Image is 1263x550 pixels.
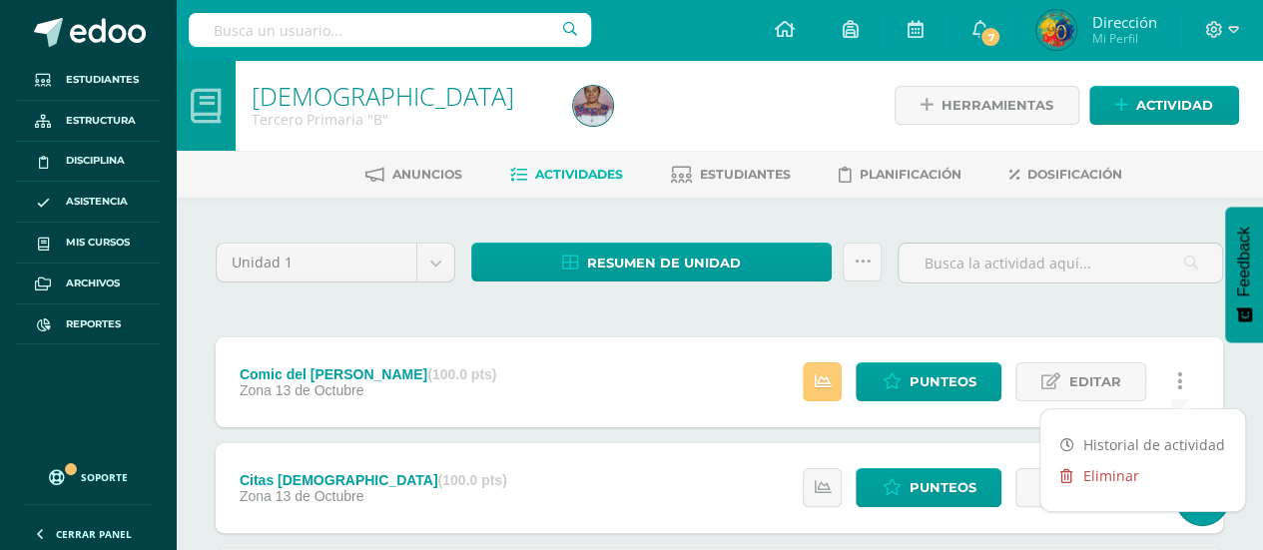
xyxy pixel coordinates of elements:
[16,304,160,345] a: Reportes
[365,159,462,191] a: Anuncios
[66,113,136,129] span: Estructura
[1225,207,1263,342] button: Feedback - Mostrar encuesta
[573,86,613,126] img: 3585b43e6f448e3a5bd7a0d5ea5114e0.png
[16,223,160,264] a: Mis cursos
[427,366,496,382] strong: (100.0 pts)
[81,470,128,484] span: Soporte
[66,153,125,169] span: Disciplina
[1091,12,1156,32] span: Dirección
[56,527,132,541] span: Cerrar panel
[252,110,549,129] div: Tercero Primaria 'B'
[16,60,160,101] a: Estudiantes
[895,86,1079,125] a: Herramientas
[24,450,152,499] a: Soporte
[66,72,139,88] span: Estudiantes
[671,159,791,191] a: Estudiantes
[16,101,160,142] a: Estructura
[1040,429,1245,460] a: Historial de actividad
[217,244,454,281] a: Unidad 1
[471,243,832,281] a: Resumen de unidad
[860,167,961,182] span: Planificación
[1089,86,1239,125] a: Actividad
[587,245,741,281] span: Resumen de unidad
[240,488,272,504] span: Zona
[66,316,121,332] span: Reportes
[66,235,130,251] span: Mis cursos
[1040,460,1245,491] a: Eliminar
[276,382,364,398] span: 13 de Octubre
[16,182,160,223] a: Asistencia
[535,167,623,182] span: Actividades
[1036,10,1076,50] img: fa07af9e3d6a1b743949df68cf828de4.png
[240,366,497,382] div: Comic del [PERSON_NAME]
[276,488,364,504] span: 13 de Octubre
[909,469,975,506] span: Punteos
[1136,87,1213,124] span: Actividad
[1235,227,1253,296] span: Feedback
[856,468,1001,507] a: Punteos
[1068,363,1120,400] span: Editar
[942,87,1053,124] span: Herramientas
[510,159,623,191] a: Actividades
[700,167,791,182] span: Estudiantes
[899,244,1222,282] input: Busca la actividad aquí...
[856,362,1001,401] a: Punteos
[16,142,160,183] a: Disciplina
[392,167,462,182] span: Anuncios
[252,82,549,110] h1: Evangelización
[66,275,120,291] span: Archivos
[16,264,160,304] a: Archivos
[240,382,272,398] span: Zona
[189,13,591,47] input: Busca un usuario...
[909,363,975,400] span: Punteos
[1091,30,1156,47] span: Mi Perfil
[1009,159,1122,191] a: Dosificación
[240,472,507,488] div: Citas [DEMOGRAPHIC_DATA]
[839,159,961,191] a: Planificación
[979,26,1001,48] span: 7
[232,244,401,281] span: Unidad 1
[438,472,507,488] strong: (100.0 pts)
[252,79,514,113] a: [DEMOGRAPHIC_DATA]
[66,194,128,210] span: Asistencia
[1027,167,1122,182] span: Dosificación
